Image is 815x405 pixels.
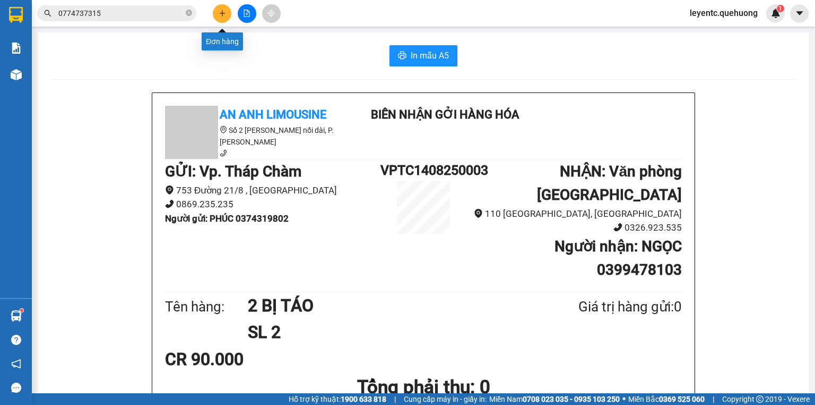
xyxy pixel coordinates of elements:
[537,163,682,204] b: NHẬN : Văn phòng [GEOGRAPHIC_DATA]
[289,393,386,405] span: Hỗ trợ kỹ thuật:
[165,185,174,195] span: environment
[20,309,23,312] sup: 1
[220,126,227,133] span: environment
[404,393,487,405] span: Cung cấp máy in - giấy in:
[398,51,406,61] span: printer
[371,108,519,121] b: Biên nhận gởi hàng hóa
[622,397,626,401] span: ⚪️
[11,335,21,345] span: question-circle
[243,10,250,17] span: file-add
[394,393,396,405] span: |
[474,209,483,218] span: environment
[267,10,275,17] span: aim
[628,393,705,405] span: Miền Bắc
[186,10,192,16] span: close-circle
[713,393,714,405] span: |
[11,383,21,393] span: message
[466,207,682,221] li: 110 [GEOGRAPHIC_DATA], [GEOGRAPHIC_DATA]
[262,4,281,23] button: aim
[771,9,781,18] img: icon-new-feature
[165,197,380,212] li: 0869.235.235
[466,221,682,235] li: 0326.923.535
[220,149,227,157] span: phone
[777,5,784,12] sup: 1
[213,4,231,23] button: plus
[58,7,184,19] input: Tìm tên, số ĐT hoặc mã đơn
[11,359,21,369] span: notification
[489,393,620,405] span: Miền Nam
[411,49,449,62] span: In mẫu A5
[13,69,58,119] b: An Anh Limousine
[9,7,23,23] img: logo-vxr
[523,395,620,403] strong: 0708 023 035 - 0935 103 250
[11,43,22,54] img: solution-icon
[527,296,682,318] div: Giá trị hàng gửi: 0
[341,395,386,403] strong: 1900 633 818
[681,6,766,20] span: leyentc.quehuong
[165,346,335,373] div: CR 90.000
[613,223,622,232] span: phone
[790,4,809,23] button: caret-down
[778,5,782,12] span: 1
[165,183,380,198] li: 753 Đường 21/8 , [GEOGRAPHIC_DATA]
[165,296,248,318] div: Tên hàng:
[389,45,457,66] button: printerIn mẫu A5
[165,199,174,208] span: phone
[756,395,764,403] span: copyright
[238,4,256,23] button: file-add
[219,10,226,17] span: plus
[68,15,102,102] b: Biên nhận gởi hàng hóa
[380,160,466,181] h1: VPTC1408250003
[44,10,51,17] span: search
[165,373,682,402] h1: Tổng phải thu: 0
[248,292,527,319] h1: 2 BỊ TÁO
[11,310,22,322] img: warehouse-icon
[165,213,289,224] b: Người gửi : PHÚC 0374319802
[248,319,527,345] h1: SL 2
[795,9,804,18] span: caret-down
[186,9,192,19] span: close-circle
[554,238,682,279] b: Người nhận : NGỌC 0399478103
[11,69,22,80] img: warehouse-icon
[220,108,326,121] b: An Anh Limousine
[659,395,705,403] strong: 0369 525 060
[165,163,301,180] b: GỬI : Vp. Tháp Chàm
[165,124,356,148] li: Số 2 [PERSON_NAME] nối dài, P. [PERSON_NAME]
